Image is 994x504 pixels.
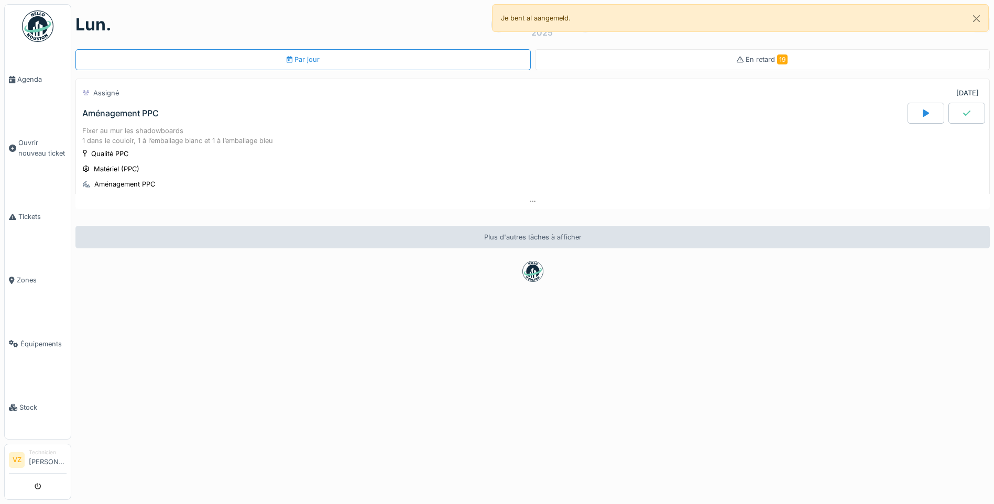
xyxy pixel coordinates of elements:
[531,26,553,39] div: 2025
[82,126,983,146] div: Fixer au mur les shadowboards 1 dans le couloir, 1 à l’emballage blanc et 1 à l’emballage bleu
[5,48,71,111] a: Agenda
[5,248,71,312] a: Zones
[94,179,155,189] div: Aménagement PPC
[9,452,25,468] li: VZ
[75,226,990,248] div: Plus d'autres tâches à afficher
[29,448,67,471] li: [PERSON_NAME]
[91,149,128,159] div: Qualité PPC
[522,261,543,282] img: badge-BVDL4wpA.svg
[18,138,67,158] span: Ouvrir nouveau ticket
[5,185,71,248] a: Tickets
[777,54,788,64] span: 19
[94,164,139,174] div: Matériel (PPC)
[29,448,67,456] div: Technicien
[5,312,71,376] a: Équipements
[82,108,159,118] div: Aménagement PPC
[5,111,71,185] a: Ouvrir nouveau ticket
[22,10,53,42] img: Badge_color-CXgf-gQk.svg
[17,275,67,285] span: Zones
[20,339,67,349] span: Équipements
[956,88,979,98] div: [DATE]
[18,212,67,222] span: Tickets
[9,448,67,474] a: VZ Technicien[PERSON_NAME]
[19,402,67,412] span: Stock
[93,88,119,98] div: Assigné
[746,56,788,63] span: En retard
[287,54,320,64] div: Par jour
[492,4,989,32] div: Je bent al aangemeld.
[17,74,67,84] span: Agenda
[5,376,71,439] a: Stock
[75,15,112,35] h1: lun.
[965,5,988,32] button: Close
